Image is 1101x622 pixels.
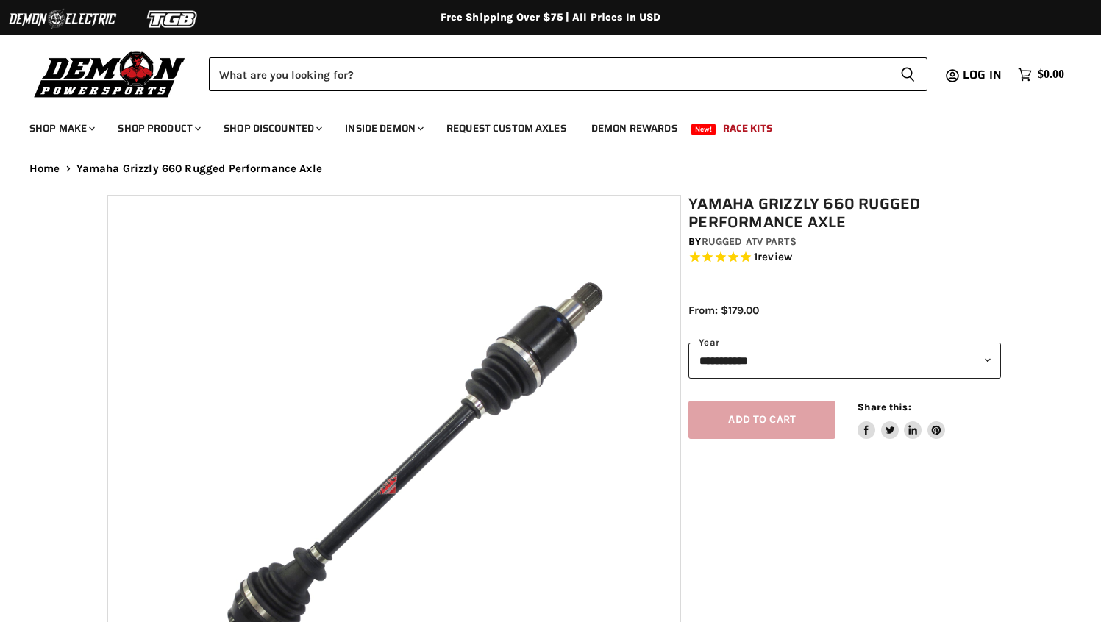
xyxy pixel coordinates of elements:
[688,250,1001,265] span: Rated 5.0 out of 5 stars 1 reviews
[18,107,1061,143] ul: Main menu
[76,162,322,175] span: Yamaha Grizzly 660 Rugged Performance Axle
[107,113,210,143] a: Shop Product
[758,251,792,264] span: review
[712,113,783,143] a: Race Kits
[1038,68,1064,82] span: $0.00
[29,48,190,100] img: Demon Powersports
[688,234,1001,250] div: by
[858,401,911,412] span: Share this:
[1011,64,1072,85] a: $0.00
[334,113,432,143] a: Inside Demon
[213,113,331,143] a: Shop Discounted
[688,304,759,317] span: From: $179.00
[209,57,888,91] input: Search
[754,251,792,264] span: 1 reviews
[702,235,797,248] a: Rugged ATV Parts
[888,57,927,91] button: Search
[118,5,228,33] img: TGB Logo 2
[963,65,1002,84] span: Log in
[7,5,118,33] img: Demon Electric Logo 2
[688,195,1001,232] h1: Yamaha Grizzly 660 Rugged Performance Axle
[29,162,60,175] a: Home
[688,343,1001,379] select: year
[209,57,927,91] form: Product
[956,68,1011,82] a: Log in
[18,113,104,143] a: Shop Make
[435,113,577,143] a: Request Custom Axles
[858,401,945,440] aside: Share this:
[691,124,716,135] span: New!
[580,113,688,143] a: Demon Rewards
